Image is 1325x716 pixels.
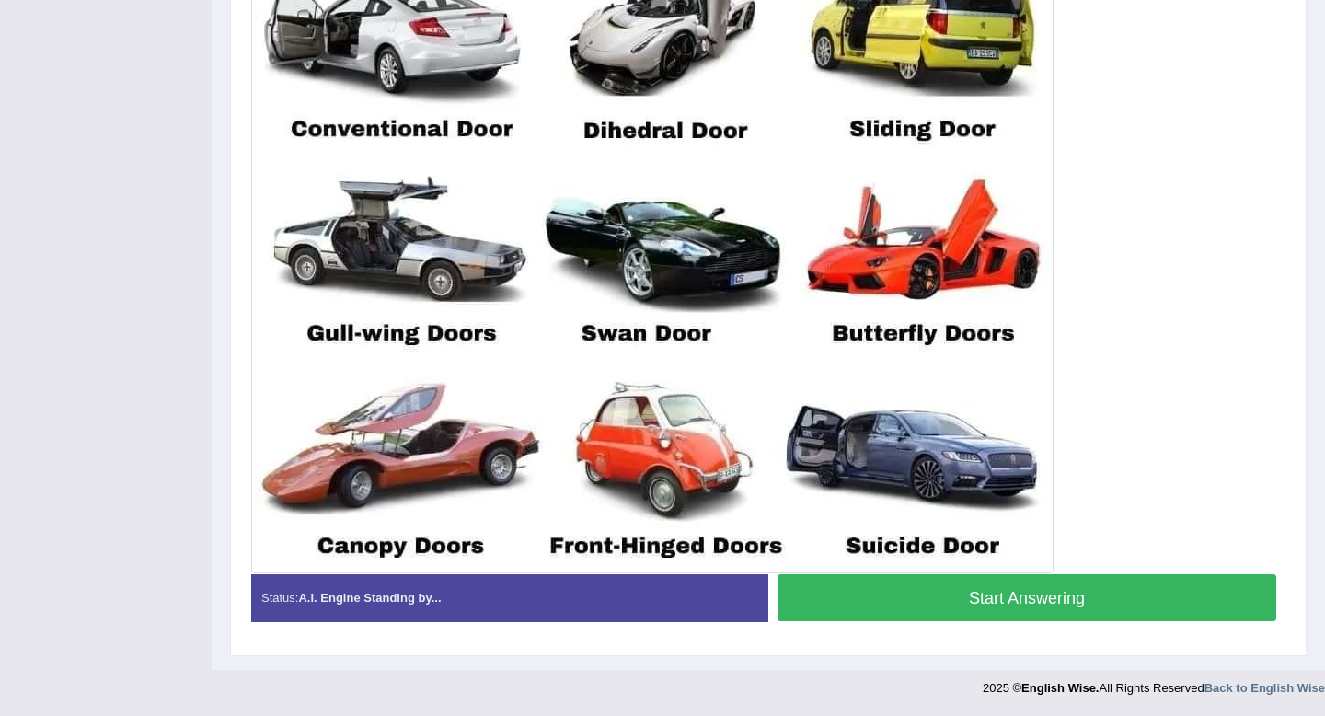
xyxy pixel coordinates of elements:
a: Back to English Wise [1204,681,1325,695]
strong: English Wise. [1021,681,1099,695]
strong: A.I. Engine Standing by... [298,591,441,605]
div: 2025 © All Rights Reserved [983,670,1325,697]
button: Start Answering [778,574,1276,621]
div: Status: [251,574,768,621]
